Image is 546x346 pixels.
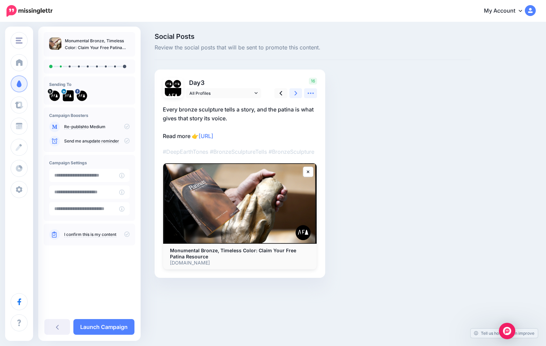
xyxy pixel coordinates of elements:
[87,138,119,144] a: update reminder
[19,11,33,16] div: v 4.0.25
[163,147,317,156] p: #DeepEarthTones #BronzeSculptureTells #BronzeSculpture
[64,124,130,130] p: to Medium
[170,247,296,259] b: Monumental Bronze, Timeless Color: Claim Your Free Patina Resource
[155,43,471,52] span: Review the social posts that will be sent to promote this content.
[49,90,60,101] img: nEEZPyMB-82200.jpg
[155,33,471,40] span: Social Posts
[69,43,74,48] img: tab_keywords_by_traffic_grey.svg
[170,260,310,266] p: [DOMAIN_NAME]
[201,79,204,86] span: 3
[27,44,61,48] div: Domain Overview
[499,323,515,339] div: Open Intercom Messenger
[189,90,253,97] span: All Profiles
[6,5,53,17] img: Missinglettr
[49,37,61,50] img: 22908cdb9426390f88308defeacba234_thumb.jpg
[76,44,113,48] div: Keywords by Traffic
[173,80,181,88] img: 307192492_480833790721578_3643204925830140614_n-bsa143921.png
[63,90,74,101] img: 1604332902993-83159.png
[163,163,317,243] img: Monumental Bronze, Timeless Color: Claim Your Free Patina Resource
[64,138,130,144] p: Send me an
[49,160,130,165] h4: Campaign Settings
[471,329,538,338] a: Tell us how we can improve
[165,88,181,104] img: 1604332902993-83159.png
[49,113,130,118] h4: Campaign Boosters
[165,80,173,88] img: nEEZPyMB-82200.jpg
[64,124,85,130] a: Re-publish
[186,88,261,98] a: All Profiles
[186,78,262,88] p: Day
[477,3,536,19] a: My Account
[11,18,16,23] img: website_grey.svg
[64,232,116,237] a: I confirm this is my content
[76,90,87,101] img: 307192492_480833790721578_3643204925830140614_n-bsa143921.png
[163,105,317,140] p: Every bronze sculpture tells a story, and the patina is what gives that story its voice. Read more 👉
[199,133,213,139] a: [URL]
[16,37,23,44] img: menu.png
[11,11,16,16] img: logo_orange.svg
[18,18,75,23] div: Domain: [DOMAIN_NAME]
[309,78,317,85] span: 16
[20,43,25,48] img: tab_domain_overview_orange.svg
[49,82,130,87] h4: Sending To
[65,37,130,51] p: Monumental Bronze, Timeless Color: Claim Your Free Patina Resource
